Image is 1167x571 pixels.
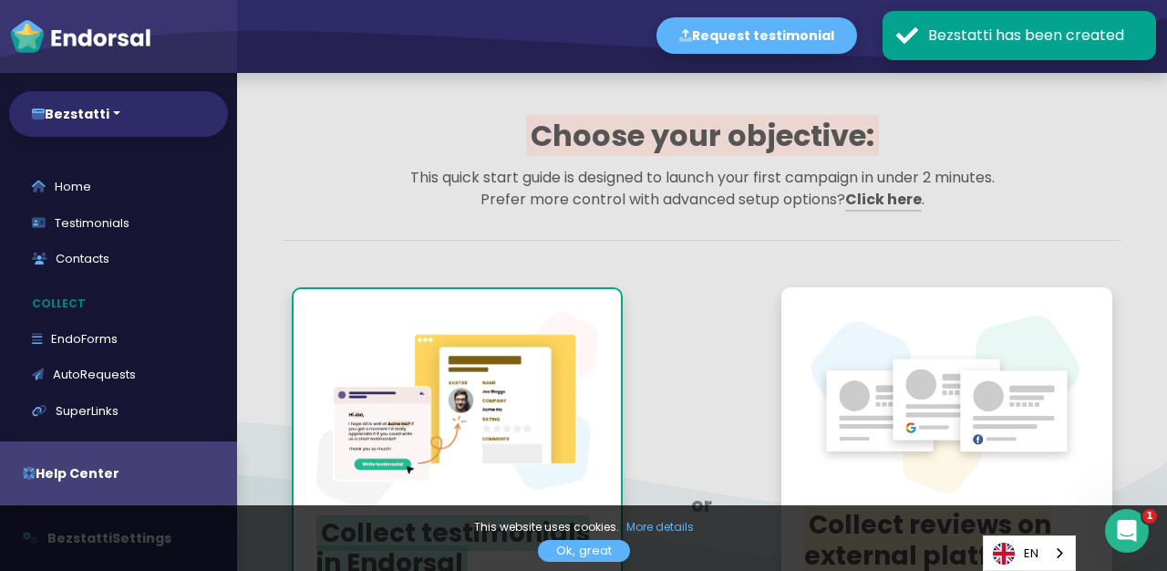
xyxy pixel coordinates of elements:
div: Bezstatti has been created [928,25,1142,47]
a: SuperLinks [9,393,228,430]
div: [PERSON_NAME] [985,9,1099,64]
iframe: Intercom live chat [1105,509,1149,553]
a: Ok, great [538,540,630,562]
img: superlinks.png [316,312,598,508]
p: Collect [9,286,237,321]
p: This quick start guide is designed to launch your first campaign in under 2 minutes. Prefer more ... [283,167,1121,211]
button: Bezstatti [9,91,228,137]
a: EN [984,536,1075,570]
img: endorsal-logo-white@2x.png [9,18,151,55]
a: EndoForms [9,321,228,358]
h3: or [645,493,758,516]
div: Language [983,535,1076,571]
a: Testimonials [9,205,228,242]
a: More details [626,519,694,536]
a: Home [9,169,228,205]
span: This website uses cookies. [474,519,619,535]
button: [PERSON_NAME] [976,9,1144,64]
aside: Language selected: English [983,535,1076,571]
img: google-facebook-review-widget@2x.png [804,310,1090,501]
button: en [871,18,935,55]
a: AutoRequests [9,357,228,393]
a: Click here [845,189,922,212]
span: 1 [1142,509,1157,524]
button: Request testimonial [656,17,857,54]
a: Contacts [9,241,228,277]
span: Choose your objective: [526,115,879,156]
